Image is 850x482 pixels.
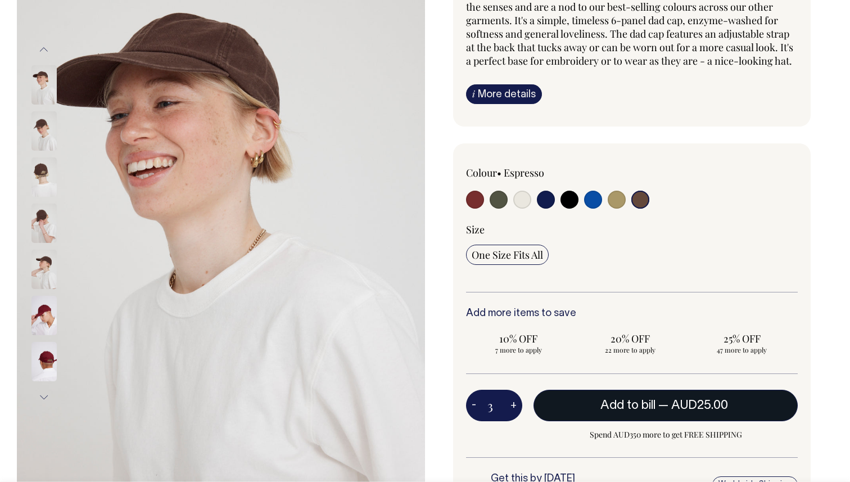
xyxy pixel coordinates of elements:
[472,345,566,354] span: 7 more to apply
[600,400,655,411] span: Add to bill
[466,245,549,265] input: One Size Fits All
[584,332,677,345] span: 20% OFF
[472,248,543,262] span: One Size Fits All
[31,65,57,105] img: espresso
[31,342,57,381] img: burgundy
[533,428,798,442] span: Spend AUD350 more to get FREE SHIPPING
[31,157,57,197] img: espresso
[695,332,789,345] span: 25% OFF
[584,345,677,354] span: 22 more to apply
[466,223,798,236] div: Size
[472,88,475,100] span: i
[533,390,798,421] button: Add to bill —AUD25.00
[472,332,566,345] span: 10% OFF
[671,400,728,411] span: AUD25.00
[578,328,683,358] input: 20% OFF 22 more to apply
[497,166,501,179] span: •
[466,308,798,319] h6: Add more items to save
[466,84,542,104] a: iMore details
[505,394,522,417] button: +
[504,166,544,179] label: Espresso
[31,250,57,289] img: espresso
[658,400,731,411] span: —
[466,328,571,358] input: 10% OFF 7 more to apply
[31,111,57,151] img: espresso
[31,204,57,243] img: espresso
[466,166,599,179] div: Colour
[35,385,52,410] button: Next
[31,296,57,335] img: burgundy
[695,345,789,354] span: 47 more to apply
[35,37,52,62] button: Previous
[466,394,482,417] button: -
[689,328,794,358] input: 25% OFF 47 more to apply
